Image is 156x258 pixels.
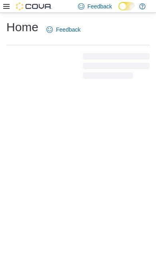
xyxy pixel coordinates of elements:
h1: Home [6,19,38,35]
span: Feedback [88,2,112,10]
input: Dark Mode [118,2,135,10]
span: Feedback [56,26,80,34]
img: Cova [16,2,52,10]
a: Feedback [43,22,84,38]
span: Loading [83,55,150,80]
